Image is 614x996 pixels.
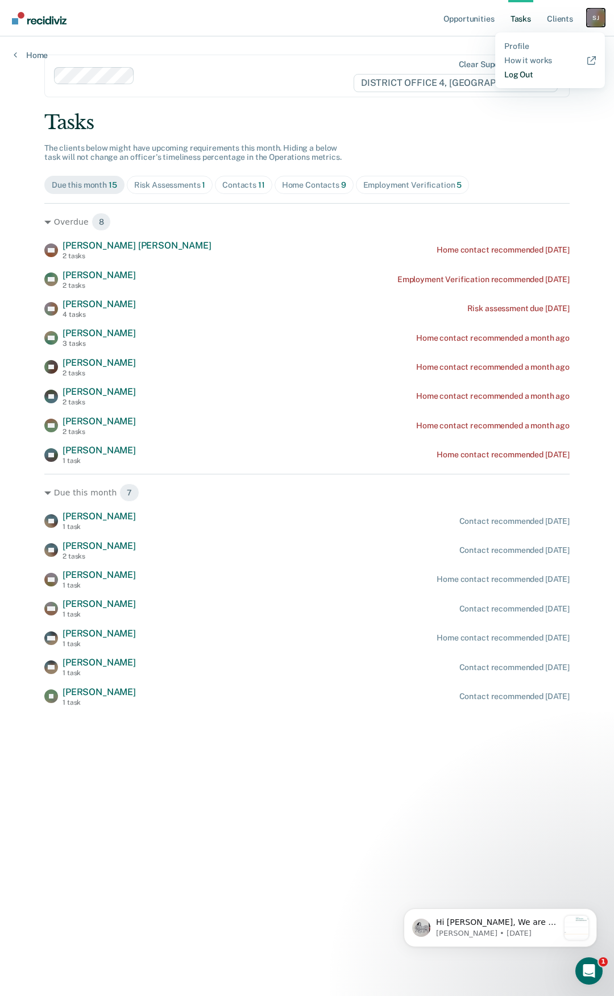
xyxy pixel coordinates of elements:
[202,180,205,189] span: 1
[63,628,136,639] span: [PERSON_NAME]
[437,575,570,584] div: Home contact recommended [DATE]
[282,180,346,190] div: Home Contacts
[397,275,570,284] div: Employment Verification recommended [DATE]
[599,957,608,966] span: 1
[459,545,570,555] div: Contact recommended [DATE]
[457,180,462,189] span: 5
[63,669,136,677] div: 1 task
[63,340,136,348] div: 3 tasks
[14,50,48,60] a: Home
[63,511,136,522] span: [PERSON_NAME]
[109,180,117,189] span: 15
[63,357,136,368] span: [PERSON_NAME]
[587,9,605,27] button: Profile dropdown button
[341,180,346,189] span: 9
[459,516,570,526] div: Contact recommended [DATE]
[459,692,570,701] div: Contact recommended [DATE]
[504,42,596,51] a: Profile
[52,180,117,190] div: Due this month
[63,540,136,551] span: [PERSON_NAME]
[119,483,139,502] span: 7
[63,282,136,290] div: 2 tasks
[44,143,342,162] span: The clients below might have upcoming requirements this month. Hiding a below task will not chang...
[467,304,570,313] div: Risk assessment due [DATE]
[63,416,136,427] span: [PERSON_NAME]
[63,428,136,436] div: 2 tasks
[459,663,570,672] div: Contact recommended [DATE]
[63,523,136,531] div: 1 task
[416,421,570,431] div: Home contact recommended a month ago
[437,245,570,255] div: Home contact recommended [DATE]
[437,633,570,643] div: Home contact recommended [DATE]
[63,270,136,280] span: [PERSON_NAME]
[63,598,136,609] span: [PERSON_NAME]
[63,386,136,397] span: [PERSON_NAME]
[63,581,136,589] div: 1 task
[63,299,136,309] span: [PERSON_NAME]
[63,252,211,260] div: 2 tasks
[63,687,136,697] span: [PERSON_NAME]
[587,9,605,27] div: S J
[63,552,136,560] div: 2 tasks
[134,180,206,190] div: Risk Assessments
[504,56,596,65] a: How it works
[504,70,596,80] a: Log Out
[44,213,570,231] div: Overdue 8
[354,74,558,92] span: DISTRICT OFFICE 4, [GEOGRAPHIC_DATA]
[416,391,570,401] div: Home contact recommended a month ago
[258,180,265,189] span: 11
[63,699,136,706] div: 1 task
[416,362,570,372] div: Home contact recommended a month ago
[92,213,111,231] span: 8
[63,369,136,377] div: 2 tasks
[63,240,211,251] span: [PERSON_NAME] [PERSON_NAME]
[63,328,136,338] span: [PERSON_NAME]
[44,483,570,502] div: Due this month 7
[63,610,136,618] div: 1 task
[63,640,136,648] div: 1 task
[459,604,570,614] div: Contact recommended [DATE]
[222,180,265,190] div: Contacts
[44,111,570,134] div: Tasks
[437,450,570,460] div: Home contact recommended [DATE]
[387,886,614,965] iframe: Intercom notifications message
[63,457,136,465] div: 1 task
[63,445,136,456] span: [PERSON_NAME]
[63,657,136,668] span: [PERSON_NAME]
[575,957,603,985] iframe: Intercom live chat
[63,569,136,580] span: [PERSON_NAME]
[12,12,67,24] img: Recidiviz
[459,60,555,69] div: Clear supervision officers
[63,398,136,406] div: 2 tasks
[63,311,136,319] div: 4 tasks
[363,180,462,190] div: Employment Verification
[416,333,570,343] div: Home contact recommended a month ago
